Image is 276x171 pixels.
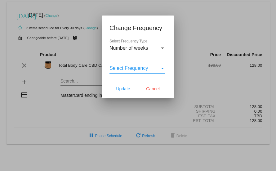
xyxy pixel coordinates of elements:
mat-select: Select Frequency [109,65,165,71]
span: Number of weeks [109,45,148,51]
span: Select Frequency [109,65,148,71]
span: Update [116,86,130,91]
mat-select: Select Frequency Type [109,45,165,51]
span: Cancel [146,86,160,91]
button: Update [109,83,137,94]
h1: Change Frequency [109,23,167,33]
button: Cancel [139,83,167,94]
